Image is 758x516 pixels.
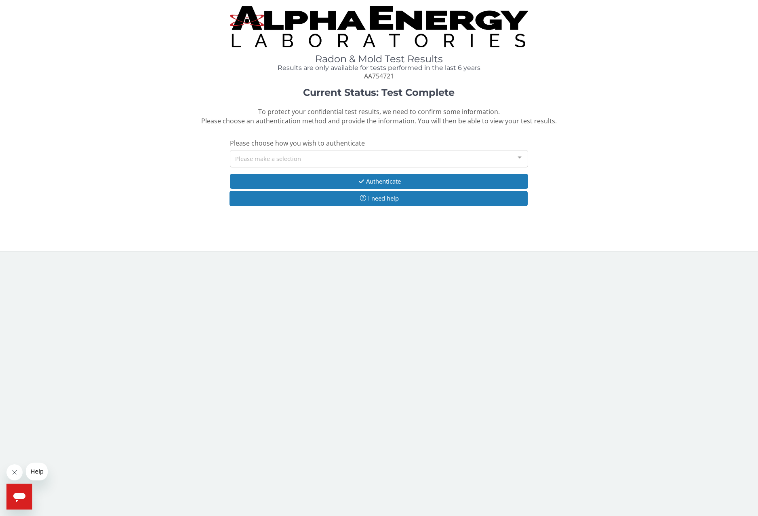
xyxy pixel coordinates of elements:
button: I need help [230,191,528,206]
span: To protect your confidential test results, we need to confirm some information. Please choose an ... [201,107,557,125]
button: Authenticate [230,174,528,189]
iframe: Button to launch messaging window [6,484,32,510]
h4: Results are only available for tests performed in the last 6 years [230,64,528,72]
iframe: Message from company [26,463,48,480]
span: Please choose how you wish to authenticate [230,139,365,148]
img: TightCrop.jpg [230,6,528,47]
iframe: Close message [6,464,23,480]
span: Please make a selection [235,154,301,163]
strong: Current Status: Test Complete [303,87,455,98]
h1: Radon & Mold Test Results [230,54,528,64]
span: AA754721 [364,72,394,80]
